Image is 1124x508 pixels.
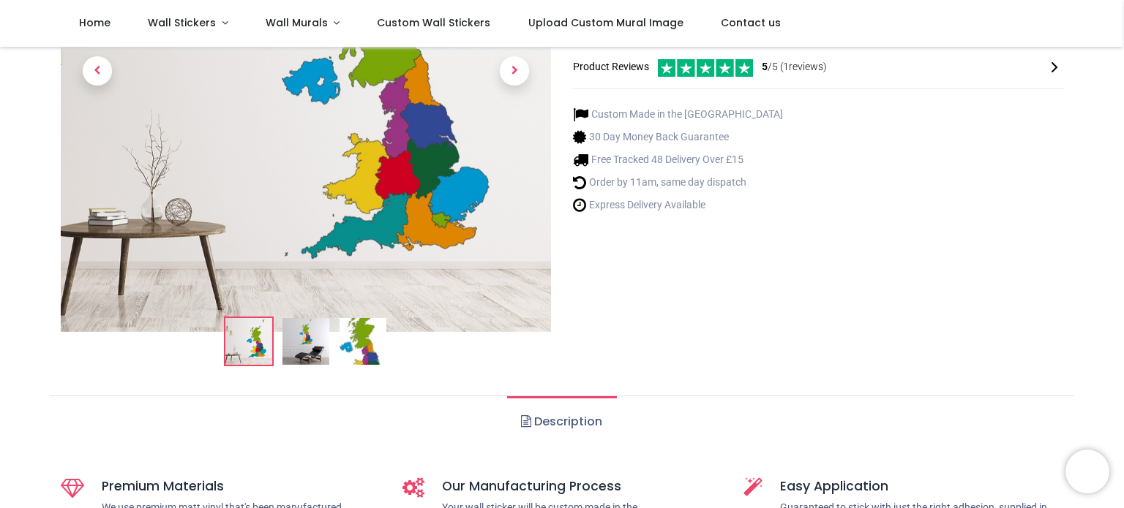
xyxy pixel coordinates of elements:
li: Express Delivery Available [573,197,783,213]
span: /5 ( 1 reviews) [762,60,827,75]
li: Custom Made in the [GEOGRAPHIC_DATA] [573,107,783,122]
img: WS-45565-02 [282,318,329,365]
iframe: Brevo live chat [1065,450,1109,493]
li: 30 Day Money Back Guarantee [573,129,783,145]
span: Custom Wall Stickers [377,15,490,30]
div: Product Reviews [573,57,1063,77]
span: Wall Stickers [148,15,216,30]
span: Upload Custom Mural Image [528,15,683,30]
span: 5 [762,61,768,72]
h5: Easy Application [780,477,1063,496]
span: Home [79,15,110,30]
span: Contact us [721,15,781,30]
li: Free Tracked 48 Delivery Over £15 [573,152,783,167]
img: WS-45565-03 [340,318,386,365]
span: Wall Murals [266,15,328,30]
a: Description [507,396,616,447]
span: Previous [83,56,112,86]
li: Order by 11am, same day dispatch [573,175,783,190]
h5: Our Manufacturing Process [442,477,722,496]
h5: Premium Materials [102,477,381,496]
span: Next [500,56,529,86]
img: UK Map Regions England Wall Sticker [225,318,272,365]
